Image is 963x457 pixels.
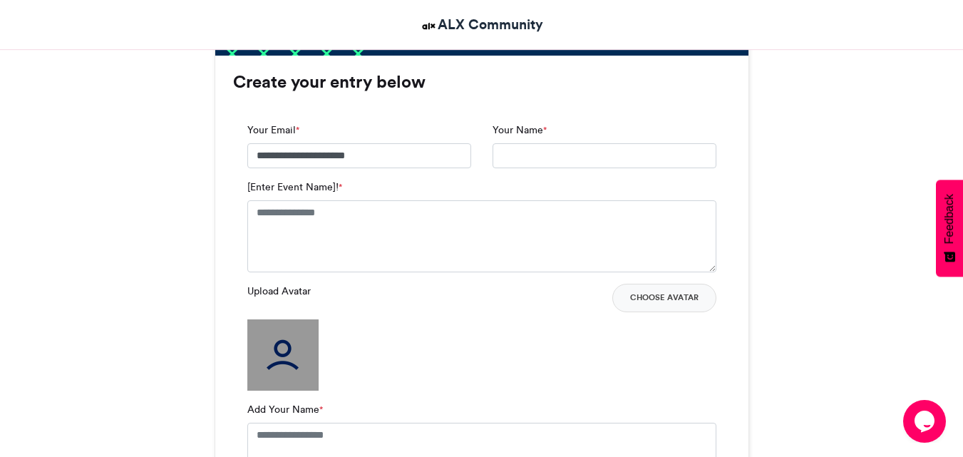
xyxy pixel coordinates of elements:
label: Your Email [247,123,299,138]
iframe: chat widget [903,400,949,443]
h3: Create your entry below [233,73,731,91]
label: Upload Avatar [247,284,311,299]
button: Choose Avatar [612,284,716,312]
img: ALX Community [420,17,438,35]
img: user_filled.png [247,319,319,391]
a: ALX Community [420,14,543,35]
label: Your Name [493,123,547,138]
label: Add Your Name [247,402,323,417]
button: Feedback - Show survey [936,180,963,277]
label: [Enter Event Name]! [247,180,342,195]
span: Feedback [943,194,956,244]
